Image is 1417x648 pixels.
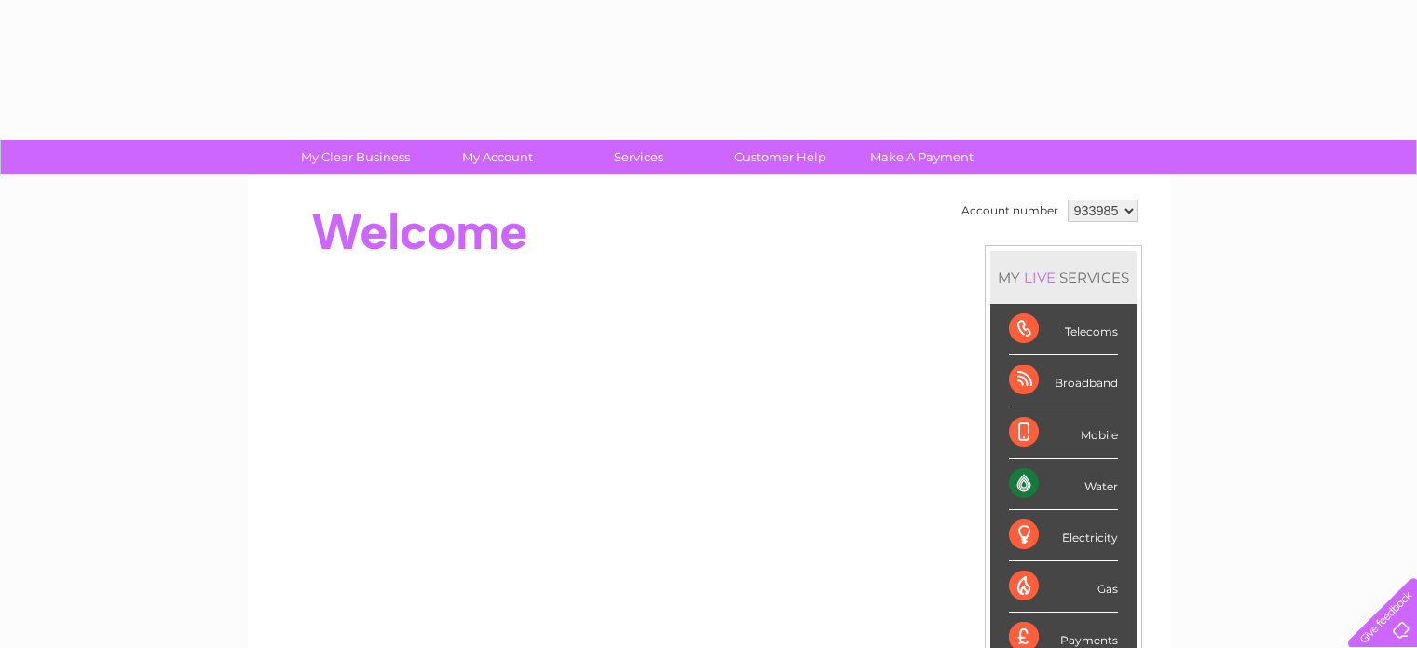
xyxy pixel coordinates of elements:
[1009,510,1118,561] div: Electricity
[703,140,857,174] a: Customer Help
[420,140,574,174] a: My Account
[1009,459,1118,510] div: Water
[845,140,999,174] a: Make A Payment
[562,140,715,174] a: Services
[1009,355,1118,407] div: Broadband
[1009,304,1118,355] div: Telecoms
[279,140,432,174] a: My Clear Business
[1009,561,1118,613] div: Gas
[1009,407,1118,459] div: Mobile
[1020,269,1059,286] div: LIVE
[957,195,1063,227] td: Account number
[990,251,1137,304] div: MY SERVICES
